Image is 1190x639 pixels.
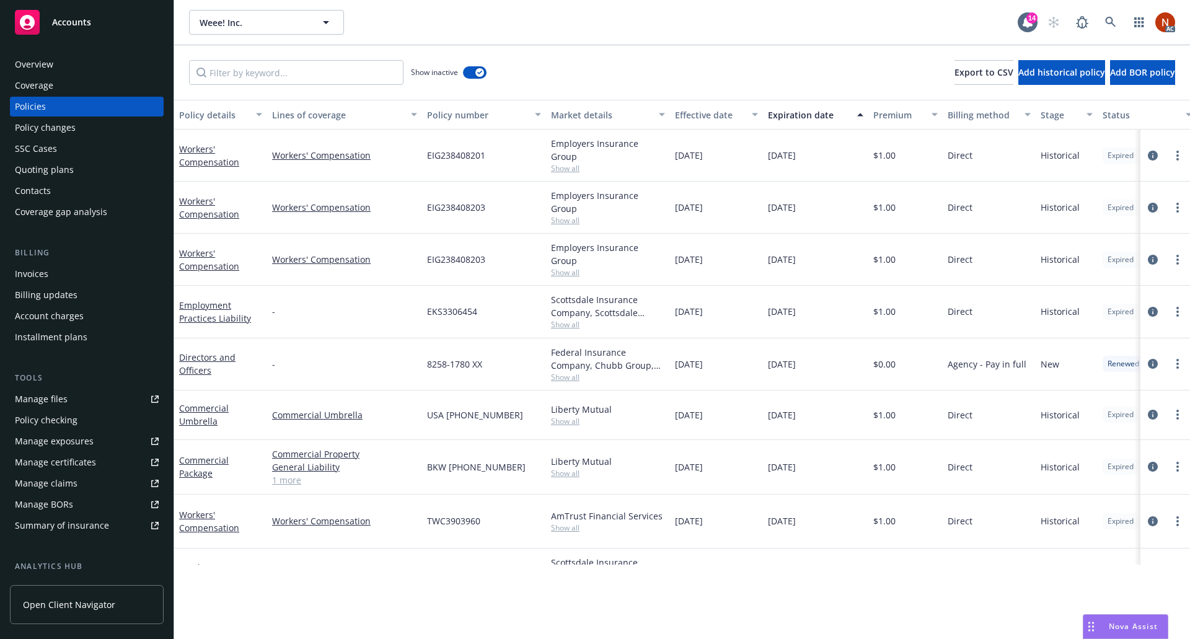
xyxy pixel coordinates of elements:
a: Contacts [10,181,164,201]
div: Scottsdale Insurance Company, Scottsdale Insurance Company (Nationwide), RT Specialty Insurance S... [551,556,665,582]
a: Workers' Compensation [179,509,239,534]
a: Workers' Compensation [272,201,417,214]
button: Lines of coverage [267,100,422,130]
div: Tools [10,372,164,384]
span: Show all [551,267,665,278]
span: [DATE] [675,461,703,474]
div: Scottsdale Insurance Company, Scottsdale Insurance Company (Nationwide) [551,293,665,319]
span: $1.00 [873,253,896,266]
span: Direct [948,408,972,421]
a: Search [1098,10,1123,35]
span: [DATE] [675,358,703,371]
a: Quoting plans [10,160,164,180]
a: Manage BORs [10,495,164,514]
div: Premium [873,108,924,121]
span: Direct [948,305,972,318]
a: Commercial Package [179,454,229,479]
button: Nova Assist [1083,614,1168,639]
button: Add BOR policy [1110,60,1175,85]
div: Invoices [15,264,48,284]
a: circleInformation [1145,356,1160,371]
a: Account charges [10,306,164,326]
div: Drag to move [1083,615,1099,638]
span: Agency - Pay in full [948,358,1026,371]
span: Historical [1041,253,1080,266]
a: General Liability [272,461,417,474]
a: Workers' Compensation [179,143,239,168]
a: more [1170,356,1185,371]
div: Account charges [15,306,84,326]
a: Workers' Compensation [272,514,417,527]
span: [DATE] [768,305,796,318]
span: [DATE] [768,358,796,371]
span: Direct [948,149,972,162]
span: Show all [551,468,665,478]
div: Analytics hub [10,560,164,573]
span: Historical [1041,305,1080,318]
div: Policies [15,97,46,117]
div: Employers Insurance Group [551,189,665,215]
span: Add historical policy [1018,66,1105,78]
div: Manage certificates [15,452,96,472]
div: Manage claims [15,474,77,493]
span: Direct [948,514,972,527]
span: Direct [948,201,972,214]
a: Workers' Compensation [179,247,239,272]
a: circleInformation [1145,407,1160,422]
a: circleInformation [1145,304,1160,319]
a: more [1170,252,1185,267]
div: 14 [1026,12,1038,24]
span: Show all [551,416,665,426]
div: Policy checking [15,410,77,430]
div: Policy details [179,108,249,121]
a: Coverage [10,76,164,95]
span: Show all [551,319,665,330]
a: circleInformation [1145,459,1160,474]
span: 8258-1780 XX [427,358,482,371]
div: Contacts [15,181,51,201]
div: Market details [551,108,651,121]
a: Employment Practices Liability [179,562,251,586]
span: Expired [1108,306,1134,317]
a: Policy changes [10,118,164,138]
a: more [1170,304,1185,319]
a: circleInformation [1145,252,1160,267]
button: Add historical policy [1018,60,1105,85]
div: Billing [10,247,164,259]
a: 1 more [272,474,417,487]
a: circleInformation [1145,200,1160,215]
div: Manage exposures [15,431,94,451]
span: Nova Assist [1109,621,1158,632]
a: Commercial Umbrella [179,402,229,427]
span: Show all [551,372,665,382]
div: Policy number [427,108,527,121]
img: photo [1155,12,1175,32]
span: EIG238408203 [427,253,485,266]
span: Expired [1108,461,1134,472]
span: [DATE] [675,514,703,527]
a: circleInformation [1145,514,1160,529]
div: Overview [15,55,53,74]
a: Summary of insurance [10,516,164,535]
a: Manage certificates [10,452,164,472]
span: Expired [1108,409,1134,420]
a: Workers' Compensation [179,195,239,220]
span: Manage exposures [10,431,164,451]
a: Manage claims [10,474,164,493]
span: Show all [551,215,665,226]
div: Employers Insurance Group [551,241,665,267]
span: Direct [948,253,972,266]
a: SSC Cases [10,139,164,159]
span: - [272,358,275,371]
span: Direct [948,461,972,474]
div: Lines of coverage [272,108,403,121]
span: TWC3903960 [427,514,480,527]
span: Historical [1041,201,1080,214]
button: Weee! Inc. [189,10,344,35]
a: Manage files [10,389,164,409]
a: Workers' Compensation [272,149,417,162]
div: Manage files [15,389,68,409]
div: Installment plans [15,327,87,347]
span: Show all [551,522,665,533]
div: Policy changes [15,118,76,138]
